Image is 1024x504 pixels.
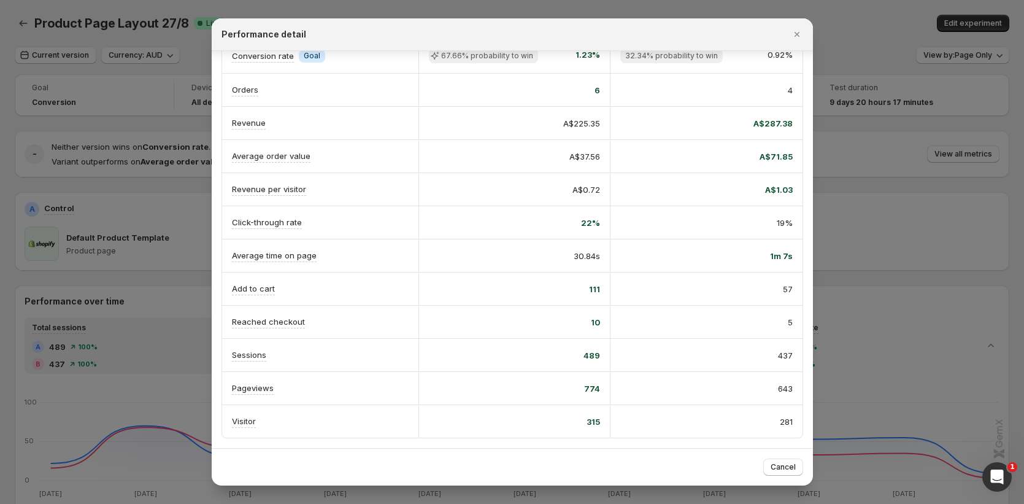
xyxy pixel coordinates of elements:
span: 774 [584,382,600,395]
span: Cancel [771,462,796,472]
p: Orders [232,83,258,96]
p: Click-through rate [232,216,302,228]
span: 30.84s [574,250,600,262]
span: 1 [1007,462,1017,472]
span: 1.23% [576,48,600,63]
p: Conversion rate [232,50,294,62]
p: Visitor [232,415,256,427]
p: Reached checkout [232,316,305,328]
p: Pageviews [232,382,274,394]
span: 643 [778,382,793,395]
p: Revenue per visitor [232,183,306,195]
p: Add to cart [232,282,275,295]
span: Goal [304,51,320,61]
span: 281 [780,416,793,428]
span: 1m 7s [770,250,793,262]
span: A$71.85 [760,150,793,163]
p: Average order value [232,150,310,162]
span: 22% [581,217,600,229]
span: A$1.03 [765,184,793,196]
button: Close [788,26,806,43]
span: 10 [591,316,600,328]
span: 67.66% probability to win [441,51,533,61]
p: Sessions [232,349,266,361]
span: 57 [783,283,793,295]
p: Average time on page [232,249,317,262]
span: 19% [777,217,793,229]
span: 111 [589,283,600,295]
span: 6 [595,84,600,96]
button: Cancel [763,459,803,476]
p: Revenue [232,117,266,129]
span: A$287.38 [753,117,793,130]
span: A$37.56 [569,150,600,163]
span: 437 [778,349,793,362]
span: 5 [788,316,793,328]
span: 489 [583,349,600,362]
span: 4 [788,84,793,96]
span: 0.92% [768,48,793,63]
span: 32.34% probability to win [625,51,718,61]
iframe: Intercom live chat [982,462,1012,492]
span: A$225.35 [563,117,600,130]
span: A$0.72 [572,184,600,196]
span: 315 [587,416,600,428]
h2: Performance detail [221,28,306,41]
